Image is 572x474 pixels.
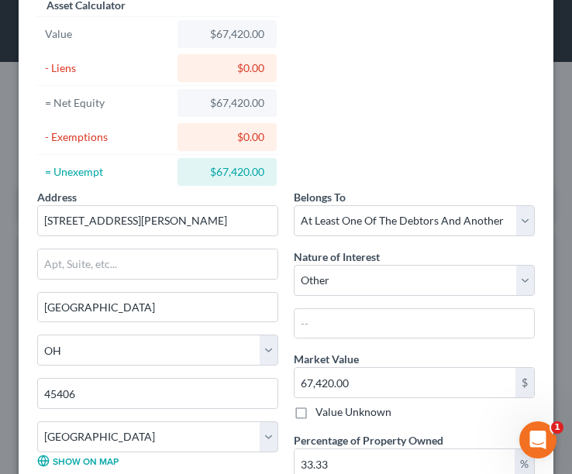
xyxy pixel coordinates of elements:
[190,164,264,180] div: $67,420.00
[294,351,359,367] label: Market Value
[38,249,277,279] input: Apt, Suite, etc...
[519,421,556,459] iframe: Intercom live chat
[190,95,264,111] div: $67,420.00
[551,421,563,434] span: 1
[295,368,515,397] input: 0.00
[38,293,277,322] input: Enter city...
[45,26,171,42] div: Value
[37,378,278,409] input: Enter zip...
[190,60,264,76] div: $0.00
[294,249,380,265] label: Nature of Interest
[315,404,391,420] label: Value Unknown
[45,60,171,76] div: - Liens
[294,191,346,204] span: Belongs To
[190,129,264,145] div: $0.00
[37,455,119,467] a: Show on Map
[37,191,77,204] span: Address
[45,164,171,180] div: = Unexempt
[294,432,443,448] label: Percentage of Property Owned
[295,309,534,338] input: --
[515,368,534,397] div: $
[45,129,171,145] div: - Exemptions
[38,206,277,235] input: Enter address...
[190,26,264,42] div: $67,420.00
[45,95,171,111] div: = Net Equity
